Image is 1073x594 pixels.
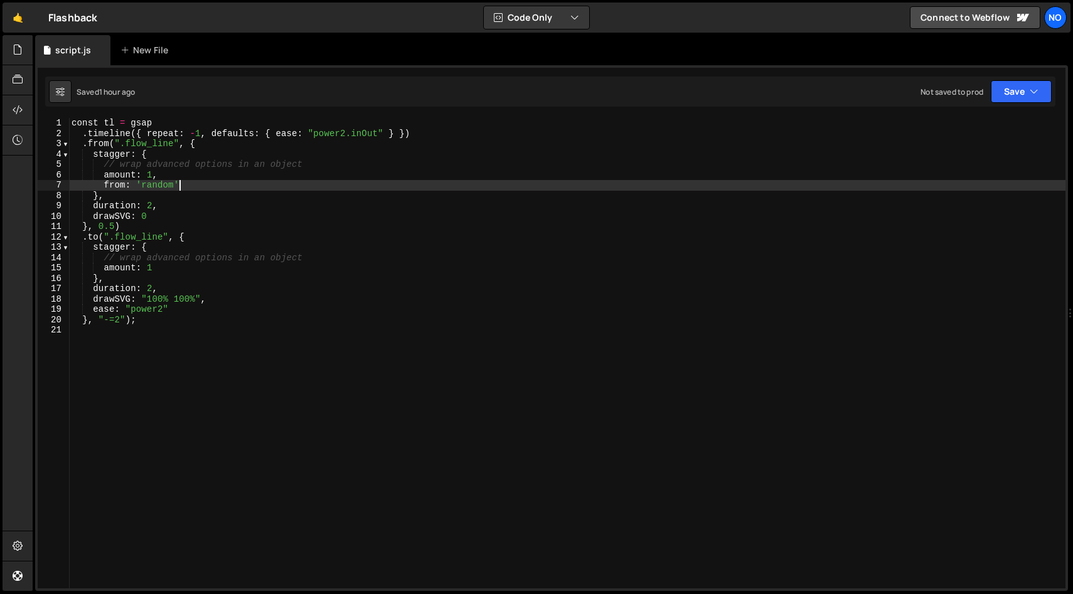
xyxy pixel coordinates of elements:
div: 14 [38,253,70,263]
div: 13 [38,242,70,253]
a: 🤙 [3,3,33,33]
div: Flashback [48,10,97,25]
div: 7 [38,180,70,191]
div: 21 [38,325,70,336]
div: 1 hour ago [99,87,136,97]
div: Not saved to prod [921,87,983,97]
button: Save [991,80,1052,103]
div: 15 [38,263,70,273]
div: 20 [38,315,70,326]
div: 1 [38,118,70,129]
div: 17 [38,284,70,294]
div: 18 [38,294,70,305]
div: Saved [77,87,135,97]
div: 6 [38,170,70,181]
div: 4 [38,149,70,160]
div: 19 [38,304,70,315]
div: 11 [38,221,70,232]
div: 2 [38,129,70,139]
div: 5 [38,159,70,170]
div: 10 [38,211,70,222]
a: No [1044,6,1067,29]
div: 9 [38,201,70,211]
div: script.js [55,44,91,56]
div: 12 [38,232,70,243]
div: 16 [38,273,70,284]
div: 3 [38,139,70,149]
div: 8 [38,191,70,201]
div: New File [120,44,173,56]
a: Connect to Webflow [910,6,1040,29]
button: Code Only [484,6,589,29]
